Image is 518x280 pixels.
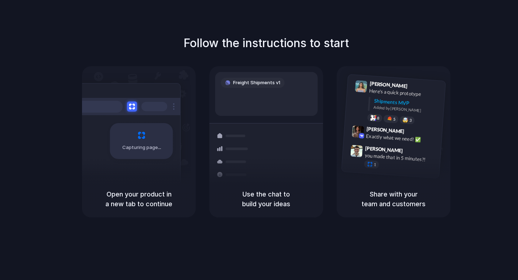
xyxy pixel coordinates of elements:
[393,117,396,121] span: 5
[122,144,162,151] span: Capturing page
[374,97,440,109] div: Shipments MVP
[406,128,421,137] span: 9:42 AM
[410,83,424,92] span: 9:41 AM
[345,189,442,209] h5: Share with your team and customers
[377,116,380,120] span: 8
[91,189,187,209] h5: Open your product in a new tab to continue
[374,163,376,167] span: 1
[369,80,408,90] span: [PERSON_NAME]
[373,104,440,115] div: Added by [PERSON_NAME]
[183,35,349,52] h1: Follow the instructions to start
[405,148,420,156] span: 9:47 AM
[366,132,438,144] div: Exactly what we need! ✅
[365,144,403,155] span: [PERSON_NAME]
[409,118,412,122] span: 3
[218,189,314,209] h5: Use the chat to build your ideas
[364,152,436,164] div: you made that in 5 minutes?!
[369,87,441,99] div: Here's a quick prototype
[403,117,409,123] div: 🤯
[233,79,280,86] span: Freight Shipments v1
[366,125,404,135] span: [PERSON_NAME]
